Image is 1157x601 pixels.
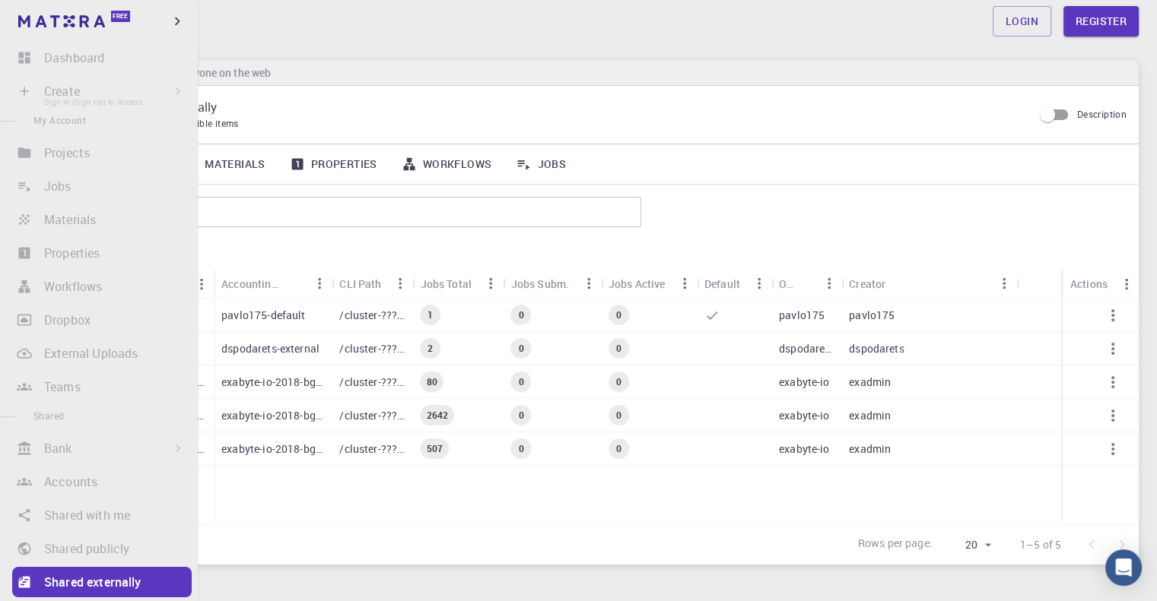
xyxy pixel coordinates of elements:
[174,65,271,81] h6: Anyone on the web
[577,271,601,296] button: Menu
[1063,6,1139,36] a: Register
[33,114,86,126] span: My Account
[747,271,771,296] button: Menu
[221,341,319,356] p: dspodarets-external
[1077,108,1127,120] span: Description
[672,271,697,296] button: Menu
[512,308,529,321] span: 0
[12,567,192,597] a: Shared externally
[512,342,529,355] span: 0
[283,271,307,296] button: Sort
[849,269,885,299] div: Creator
[704,269,740,299] div: Default
[610,375,628,388] span: 0
[610,342,628,355] span: 0
[993,6,1051,36] a: Login
[214,269,332,299] div: Accounting slug
[817,271,841,296] button: Menu
[512,375,529,388] span: 0
[779,408,830,423] p: exabyte-io
[779,441,830,457] p: exabyte-io
[388,271,412,296] button: Menu
[221,308,305,323] p: pavlo175-default
[601,269,697,299] div: Jobs Active
[412,269,503,299] div: Jobs Total
[339,375,405,390] p: /cluster-???-share/groups/exabyte-io/exabyte-io-2018-bg-study-phase-i-ph
[779,308,825,323] p: pavlo175
[18,15,105,27] img: logo
[339,341,405,356] p: /cluster-???-home/dspodarets/dspodarets-external
[221,408,324,423] p: exabyte-io-2018-bg-study-phase-iii
[421,308,439,321] span: 1
[609,269,666,299] div: Jobs Active
[44,573,141,591] p: Shared externally
[841,269,1016,299] div: Creator
[221,269,283,299] div: Accounting slug
[771,269,841,299] div: Owner
[1070,269,1108,299] div: Actions
[33,410,64,422] span: Shared
[793,271,817,296] button: Sort
[1063,269,1139,299] div: Actions
[479,271,504,296] button: Menu
[610,409,628,422] span: 0
[121,98,1021,116] p: Shared Externally
[420,442,448,455] span: 507
[332,269,412,299] div: CLI Path
[171,144,278,184] a: Materials
[504,144,578,184] a: Jobs
[221,375,324,390] p: exabyte-io-2018-bg-study-phase-i-ph
[512,409,529,422] span: 0
[339,308,405,323] p: /cluster-???-home/pavlo175/pavlo175-default
[511,269,570,299] div: Jobs Subm.
[697,269,771,299] div: Default
[278,144,389,184] a: Properties
[779,375,830,390] p: exabyte-io
[858,536,933,553] p: Rows per page:
[885,271,910,296] button: Sort
[849,408,891,423] p: exadmin
[512,442,529,455] span: 0
[779,341,834,356] p: dspodarets
[420,375,443,388] span: 80
[992,271,1016,296] button: Menu
[339,441,405,457] p: /cluster-???-share/groups/exabyte-io/exabyte-io-2018-bg-study-phase-i
[420,409,454,422] span: 2642
[779,269,793,299] div: Owner
[421,342,439,355] span: 2
[849,441,891,457] p: exadmin
[1105,549,1142,586] div: Open Intercom Messenger
[849,375,891,390] p: exadmin
[849,308,895,323] p: pavlo175
[1020,537,1061,552] p: 1–5 of 5
[339,269,381,299] div: CLI Path
[939,534,996,556] div: 20
[389,144,504,184] a: Workflows
[610,442,628,455] span: 0
[189,272,214,296] button: Menu
[420,269,472,299] div: Jobs Total
[221,441,324,457] p: exabyte-io-2018-bg-study-phase-i
[307,271,332,296] button: Menu
[849,341,904,356] p: dspodarets
[610,308,628,321] span: 0
[504,269,601,299] div: Jobs Subm.
[1114,272,1139,296] button: Menu
[339,408,405,423] p: /cluster-???-share/groups/exabyte-io/exabyte-io-2018-bg-study-phase-iii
